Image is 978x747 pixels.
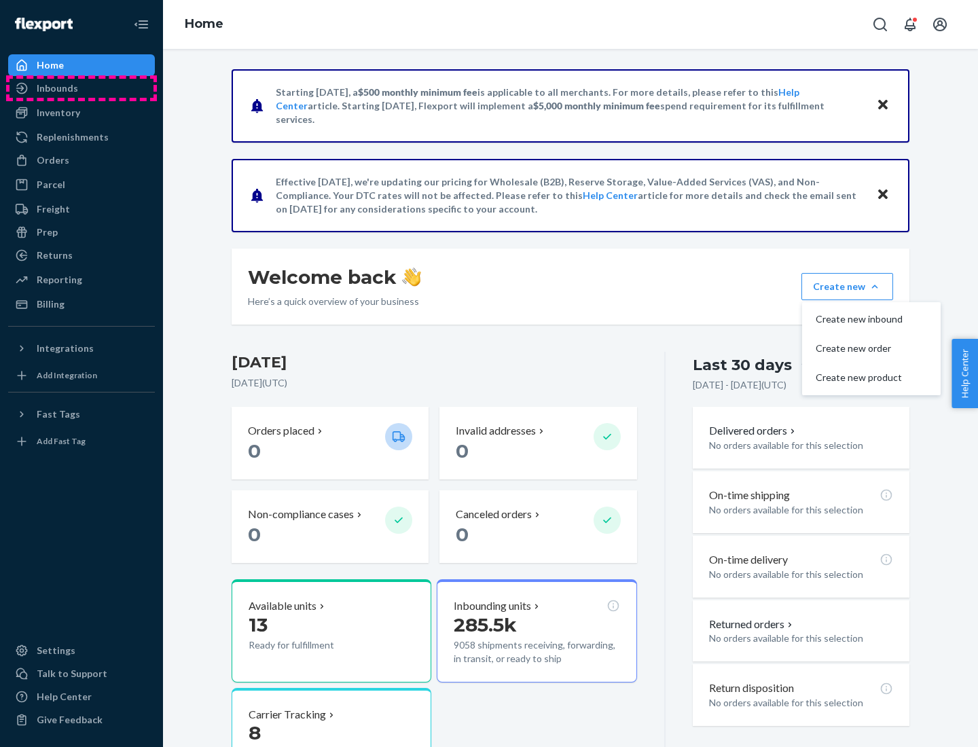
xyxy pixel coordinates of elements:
[439,490,636,563] button: Canceled orders 0
[232,579,431,682] button: Available units13Ready for fulfillment
[402,268,421,287] img: hand-wave emoji
[37,644,75,657] div: Settings
[8,640,155,661] a: Settings
[437,579,636,682] button: Inbounding units285.5k9058 shipments receiving, forwarding, in transit, or ready to ship
[952,339,978,408] button: Help Center
[249,721,261,744] span: 8
[37,202,70,216] div: Freight
[456,423,536,439] p: Invalid addresses
[874,185,892,205] button: Close
[15,18,73,31] img: Flexport logo
[801,273,893,300] button: Create newCreate new inboundCreate new orderCreate new product
[454,613,517,636] span: 285.5k
[896,11,924,38] button: Open notifications
[8,663,155,685] a: Talk to Support
[8,126,155,148] a: Replenishments
[174,5,234,44] ol: breadcrumbs
[709,617,795,632] button: Returned orders
[37,58,64,72] div: Home
[249,707,326,723] p: Carrier Tracking
[249,638,374,652] p: Ready for fulfillment
[8,54,155,76] a: Home
[805,363,938,393] button: Create new product
[8,365,155,386] a: Add Integration
[37,713,103,727] div: Give Feedback
[816,344,903,353] span: Create new order
[232,490,429,563] button: Non-compliance cases 0
[37,369,97,381] div: Add Integration
[128,11,155,38] button: Close Navigation
[8,293,155,315] a: Billing
[8,431,155,452] a: Add Fast Tag
[709,696,893,710] p: No orders available for this selection
[454,598,531,614] p: Inbounding units
[8,174,155,196] a: Parcel
[37,106,80,120] div: Inventory
[8,149,155,171] a: Orders
[248,423,314,439] p: Orders placed
[276,86,863,126] p: Starting [DATE], a is applicable to all merchants. For more details, please refer to this article...
[709,680,794,696] p: Return disposition
[8,269,155,291] a: Reporting
[693,354,792,376] div: Last 30 days
[816,314,903,324] span: Create new inbound
[248,523,261,546] span: 0
[37,407,80,421] div: Fast Tags
[248,439,261,462] span: 0
[185,16,223,31] a: Home
[456,507,532,522] p: Canceled orders
[249,613,268,636] span: 13
[454,638,619,666] p: 9058 shipments receiving, forwarding, in transit, or ready to ship
[709,488,790,503] p: On-time shipping
[37,178,65,192] div: Parcel
[37,153,69,167] div: Orders
[805,334,938,363] button: Create new order
[8,221,155,243] a: Prep
[249,598,316,614] p: Available units
[8,77,155,99] a: Inbounds
[248,295,421,308] p: Here’s a quick overview of your business
[709,503,893,517] p: No orders available for this selection
[37,273,82,287] div: Reporting
[8,709,155,731] button: Give Feedback
[456,439,469,462] span: 0
[232,376,637,390] p: [DATE] ( UTC )
[583,189,638,201] a: Help Center
[37,130,109,144] div: Replenishments
[867,11,894,38] button: Open Search Box
[456,523,469,546] span: 0
[248,507,354,522] p: Non-compliance cases
[37,435,86,447] div: Add Fast Tag
[248,265,421,289] h1: Welcome back
[37,297,65,311] div: Billing
[439,407,636,479] button: Invalid addresses 0
[8,403,155,425] button: Fast Tags
[709,552,788,568] p: On-time delivery
[8,244,155,266] a: Returns
[358,86,477,98] span: $500 monthly minimum fee
[816,373,903,382] span: Create new product
[37,690,92,704] div: Help Center
[805,305,938,334] button: Create new inbound
[533,100,660,111] span: $5,000 monthly minimum fee
[37,249,73,262] div: Returns
[232,407,429,479] button: Orders placed 0
[693,378,786,392] p: [DATE] - [DATE] ( UTC )
[37,667,107,680] div: Talk to Support
[709,568,893,581] p: No orders available for this selection
[8,338,155,359] button: Integrations
[37,225,58,239] div: Prep
[37,81,78,95] div: Inbounds
[709,632,893,645] p: No orders available for this selection
[8,102,155,124] a: Inventory
[926,11,954,38] button: Open account menu
[37,342,94,355] div: Integrations
[276,175,863,216] p: Effective [DATE], we're updating our pricing for Wholesale (B2B), Reserve Storage, Value-Added Se...
[874,96,892,115] button: Close
[709,439,893,452] p: No orders available for this selection
[709,423,798,439] button: Delivered orders
[232,352,637,373] h3: [DATE]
